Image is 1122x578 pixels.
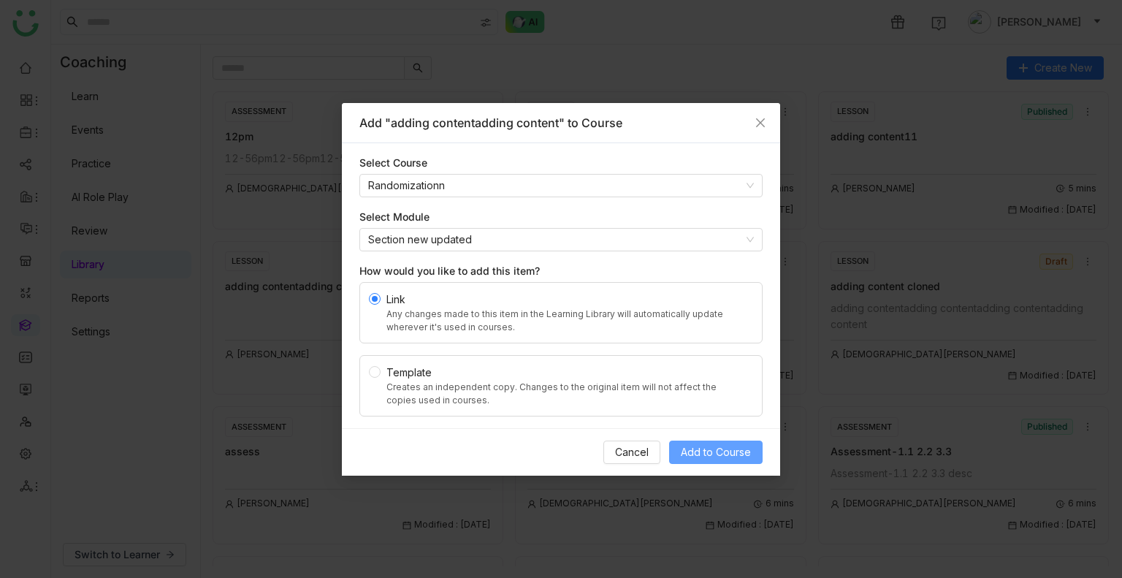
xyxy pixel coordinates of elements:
[359,263,763,279] div: How would you like to add this item?
[359,115,763,131] div: Add "adding contentadding content" to Course
[741,103,780,142] button: Close
[368,175,754,197] nz-select-item: Randomizationn
[681,444,751,460] span: Add to Course
[359,209,763,225] div: Select Module
[359,155,763,171] div: Select Course
[603,441,660,464] button: Cancel
[386,365,747,381] div: Template
[386,381,747,407] div: Creates an independent copy. Changes to the original item will not affect the copies used in cour...
[368,229,754,251] nz-select-item: Section new updated
[615,444,649,460] span: Cancel
[386,308,747,334] div: Any changes made to this item in the Learning Library will automatically update wherever it's use...
[386,292,747,308] div: Link
[669,441,763,464] button: Add to Course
